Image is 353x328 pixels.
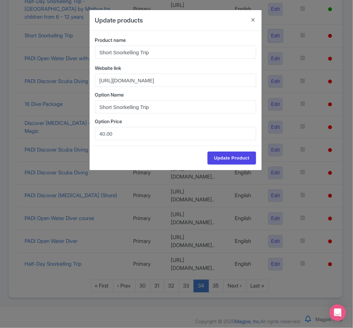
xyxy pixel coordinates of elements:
input: Update Product [207,152,256,165]
span: Option Price [95,118,122,124]
span: Product name [95,37,126,43]
h4: Update products [95,16,143,25]
input: Options name [95,100,256,113]
span: Website link [95,65,122,71]
div: Open Intercom Messenger [329,304,346,321]
input: Product name [95,46,256,59]
span: Option Name [95,92,124,98]
input: Website link [95,74,256,87]
input: Options Price [95,127,256,140]
button: Close [245,10,262,30]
